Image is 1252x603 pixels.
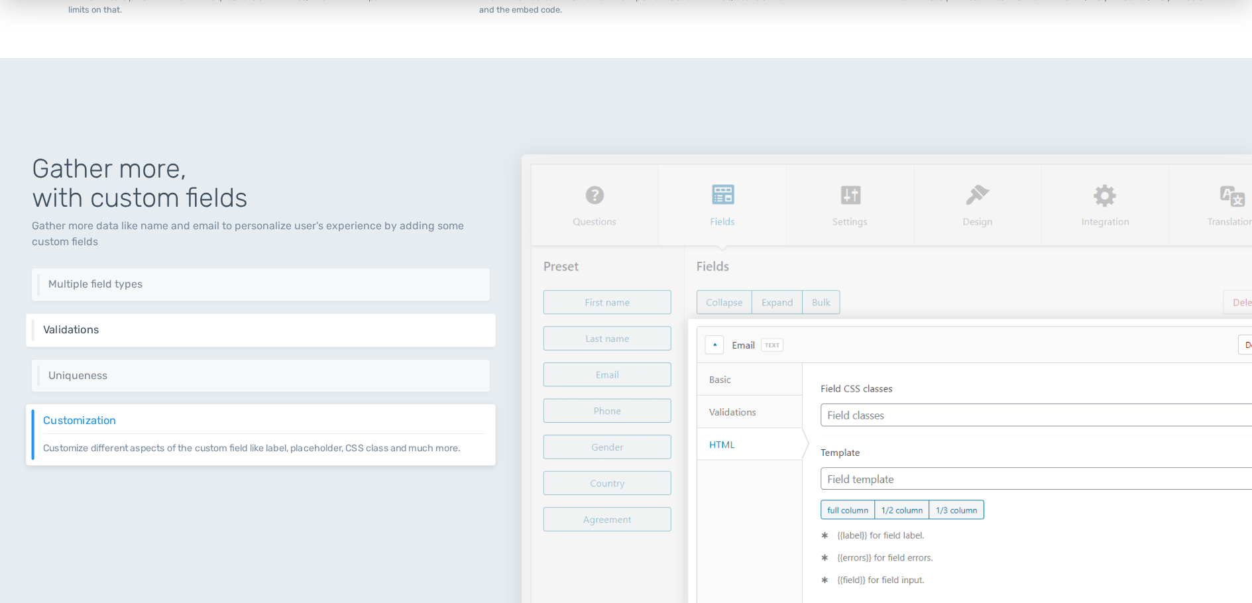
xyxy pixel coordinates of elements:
h6: Multiple field types [48,278,480,290]
p: Customize different aspects of the custom field like label, placeholder, CSS class and much more. [43,433,485,455]
h6: Uniqueness [48,370,480,382]
h6: Customization [43,414,485,426]
p: You can make some fields like email unique so users can use it only once. [48,381,480,382]
p: 5 different types of fields that allow you to gather different shapes of data. [48,290,480,291]
h1: Gather more, with custom fields [32,154,490,213]
p: Gather more data like name and email to personalize user's experience by adding some custom fields [32,218,490,250]
h6: Validations [43,324,485,336]
p: A set of validation rules to collect data in a safer way. [43,336,485,337]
